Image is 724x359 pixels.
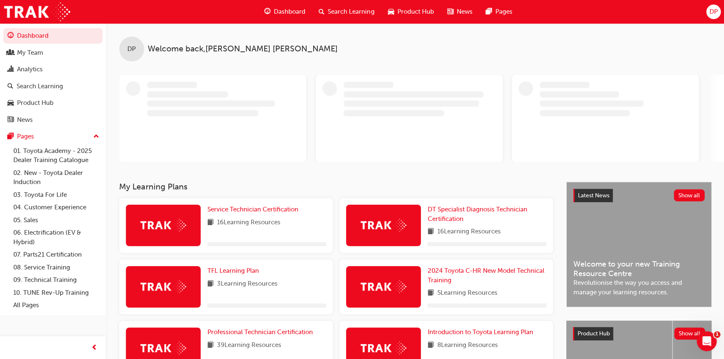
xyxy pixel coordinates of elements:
img: Trak [140,280,186,293]
span: Search Learning [327,7,374,17]
span: car-icon [387,7,393,17]
span: Welcome to your new Training Resource Centre [573,259,704,278]
span: search-icon [318,7,324,17]
a: Service Technician Certification [207,204,301,214]
div: My Team [17,48,43,58]
span: prev-icon [91,342,98,353]
a: 10. TUNE Rev-Up Training [10,286,102,299]
span: 16 Learning Resources [217,217,280,228]
span: news-icon [7,116,14,124]
span: Professional Technician Certification [207,328,312,335]
span: Dashboard [273,7,305,17]
button: Pages [3,129,102,144]
span: 2024 Toyota C-HR New Model Technical Training [427,267,544,284]
a: Product Hub [3,95,102,111]
a: search-iconSearch Learning [312,3,380,20]
span: pages-icon [485,7,491,17]
span: search-icon [7,83,13,90]
span: Product Hub [397,7,433,17]
a: 05. Sales [10,213,102,226]
img: Trak [360,280,406,293]
span: 5 Learning Resources [436,288,497,298]
span: Pages [495,7,512,17]
span: people-icon [7,49,14,57]
button: DP [705,5,720,19]
img: Trak [140,341,186,354]
button: Show all [673,327,704,339]
a: news-iconNews [440,3,478,20]
span: 1 [713,331,719,337]
a: 03. Toyota For Life [10,188,102,201]
span: book-icon [427,226,433,237]
span: pages-icon [7,133,14,141]
div: Search Learning [17,82,63,91]
a: All Pages [10,298,102,311]
span: up-icon [93,131,99,142]
span: DP [708,7,717,17]
iframe: Intercom live chat [696,331,716,351]
img: Trak [140,218,186,231]
a: TFL Learning Plan [207,266,262,275]
a: Search Learning [3,79,102,94]
span: 3 Learning Resources [217,279,277,289]
a: Introduction to Toyota Learning Plan [427,327,536,337]
span: news-icon [446,7,453,17]
a: 06. Electrification (EV & Hybrid) [10,226,102,248]
a: car-iconProduct Hub [380,3,440,20]
span: book-icon [427,288,433,298]
a: My Team [3,45,102,61]
div: News [17,115,33,125]
span: Latest News [577,192,609,199]
a: 2024 Toyota C-HR New Model Technical Training [427,266,546,284]
span: 16 Learning Resources [436,226,500,237]
span: book-icon [427,340,433,350]
span: DP [127,44,136,54]
img: Trak [4,2,70,21]
a: Professional Technician Certification [207,327,316,337]
div: Analytics [17,65,43,74]
a: News [3,112,102,128]
div: Product Hub [17,98,54,108]
a: Analytics [3,62,102,77]
button: DashboardMy TeamAnalyticsSearch LearningProduct HubNews [3,27,102,129]
span: book-icon [207,217,213,228]
span: book-icon [207,340,213,350]
span: chart-icon [7,66,14,73]
a: Latest NewsShow all [573,189,704,202]
a: 01. Toyota Academy - 2025 Dealer Training Catalogue [10,144,102,166]
a: 09. Technical Training [10,273,102,286]
a: DT Specialist Diagnosis Technician Certification [427,204,546,223]
span: book-icon [207,279,213,289]
a: 08. Service Training [10,261,102,274]
span: News [456,7,472,17]
span: car-icon [7,99,14,107]
span: 8 Learning Resources [436,340,497,350]
span: TFL Learning Plan [207,267,258,274]
span: 39 Learning Resources [217,340,281,350]
a: 04. Customer Experience [10,201,102,213]
a: Latest NewsShow allWelcome to your new Training Resource CentreRevolutionise the way you access a... [566,182,711,307]
a: 02. New - Toyota Dealer Induction [10,166,102,188]
span: DT Specialist Diagnosis Technician Certification [427,205,527,222]
a: pages-iconPages [478,3,518,20]
a: Product HubShow all [572,327,704,340]
span: Welcome back , [PERSON_NAME] [PERSON_NAME] [147,44,337,54]
a: 07. Parts21 Certification [10,248,102,261]
span: guage-icon [264,7,270,17]
div: Pages [17,132,34,141]
img: Trak [360,218,406,231]
button: Show all [673,189,704,201]
a: Dashboard [3,28,102,44]
span: Product Hub [577,330,609,337]
img: Trak [360,341,406,354]
h3: My Learning Plans [119,182,552,191]
a: guage-iconDashboard [257,3,312,20]
span: guage-icon [7,32,14,40]
span: Introduction to Toyota Learning Plan [427,328,532,335]
span: Revolutionise the way you access and manage your learning resources. [573,278,704,296]
span: Service Technician Certification [207,205,298,213]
